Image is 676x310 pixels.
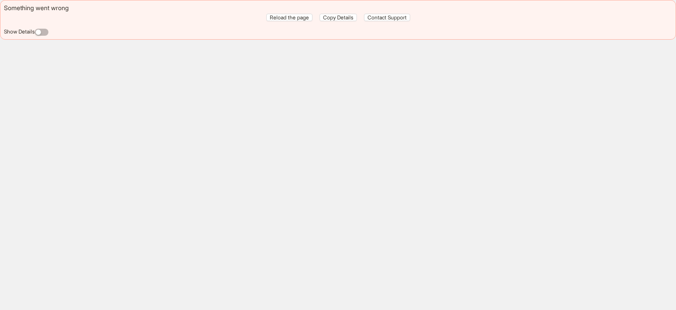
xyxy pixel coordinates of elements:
[320,14,357,21] button: Copy Details
[4,4,672,12] div: Something went wrong
[270,14,309,21] span: Reload the page
[4,28,35,35] label: Show Details
[367,14,407,21] span: Contact Support
[266,14,312,21] button: Reload the page
[323,14,353,21] span: Copy Details
[364,14,410,21] button: Contact Support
